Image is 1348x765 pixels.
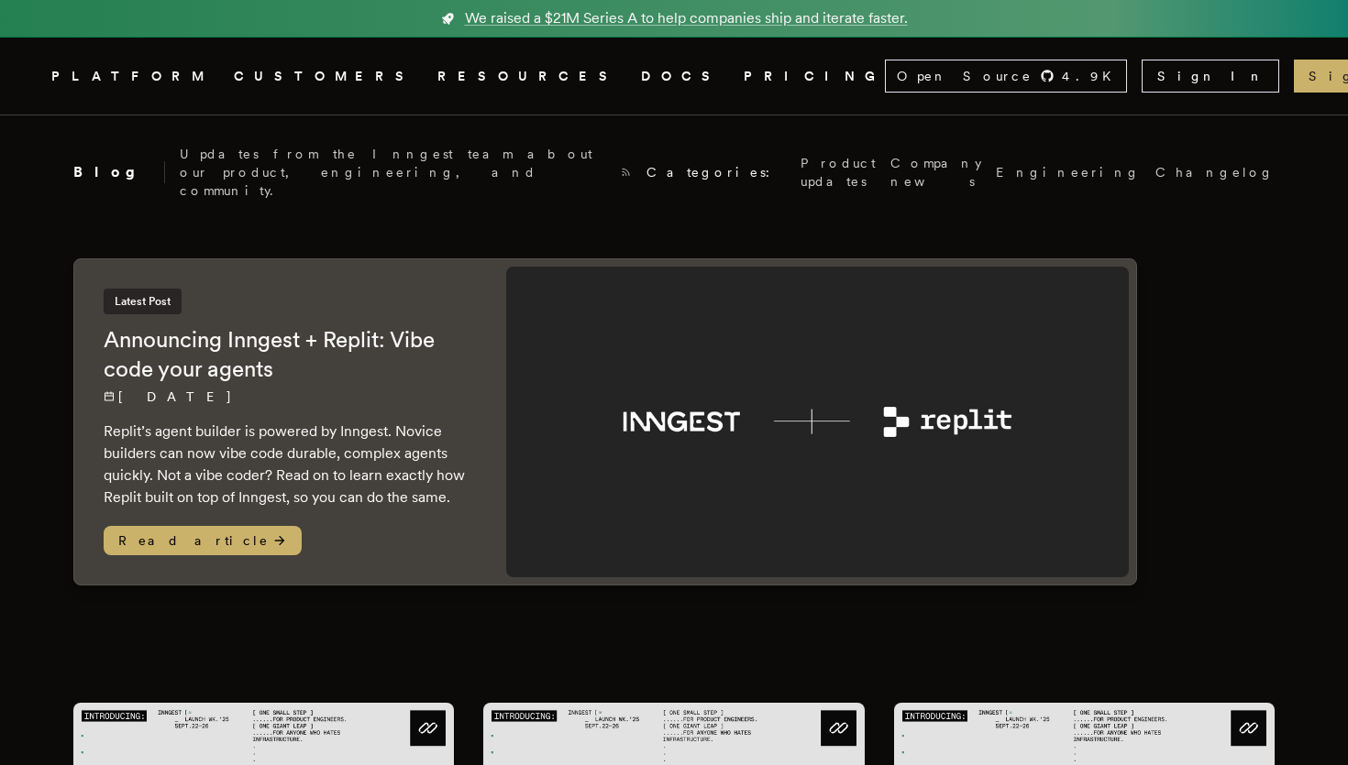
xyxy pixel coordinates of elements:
a: Company news [890,154,981,191]
span: We raised a $21M Series A to help companies ship and iterate faster. [465,7,908,29]
a: PRICING [744,65,885,88]
h2: Announcing Inngest + Replit: Vibe code your agents [104,325,470,384]
a: Product updates [801,154,876,191]
a: CUSTOMERS [234,65,415,88]
span: 4.9 K [1062,67,1122,85]
p: Replit’s agent builder is powered by Inngest. Novice builders can now vibe code durable, complex ... [104,421,470,508]
a: Changelog [1155,163,1275,181]
span: Open Source [897,67,1033,85]
span: Latest Post [104,289,182,314]
button: PLATFORM [51,65,212,88]
span: Read article [104,526,302,555]
p: [DATE] [104,388,470,406]
img: Featured image for Announcing Inngest + Replit: Vibe code your agents blog post [506,267,1129,577]
span: Categories: [646,163,786,181]
button: RESOURCES [437,65,619,88]
p: Updates from the Inngest team about our product, engineering, and community. [180,145,605,200]
a: Engineering [996,163,1141,181]
a: Sign In [1142,60,1279,93]
a: DOCS [641,65,722,88]
a: Latest PostAnnouncing Inngest + Replit: Vibe code your agents[DATE] Replit’s agent builder is pow... [73,258,1137,585]
h2: Blog [73,161,165,183]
